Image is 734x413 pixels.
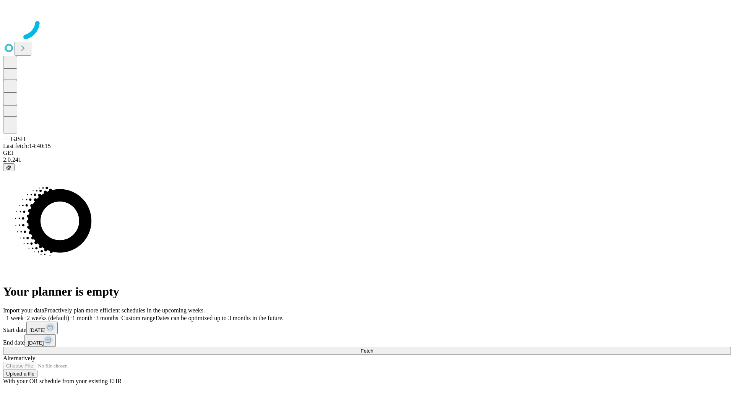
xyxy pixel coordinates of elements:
[28,340,44,346] span: [DATE]
[3,156,731,163] div: 2.0.241
[44,307,205,314] span: Proactively plan more efficient schedules in the upcoming weeks.
[3,378,122,384] span: With your OR schedule from your existing EHR
[3,322,731,334] div: Start date
[3,355,35,361] span: Alternatively
[3,370,37,378] button: Upload a file
[3,307,44,314] span: Import your data
[72,315,93,321] span: 1 month
[3,347,731,355] button: Fetch
[3,143,51,149] span: Last fetch: 14:40:15
[3,150,731,156] div: GEI
[11,136,25,142] span: GJSH
[6,164,11,170] span: @
[6,315,24,321] span: 1 week
[361,348,373,354] span: Fetch
[121,315,155,321] span: Custom range
[24,334,56,347] button: [DATE]
[96,315,118,321] span: 3 months
[3,163,15,171] button: @
[156,315,284,321] span: Dates can be optimized up to 3 months in the future.
[26,322,58,334] button: [DATE]
[3,285,731,299] h1: Your planner is empty
[29,327,45,333] span: [DATE]
[27,315,69,321] span: 2 weeks (default)
[3,334,731,347] div: End date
